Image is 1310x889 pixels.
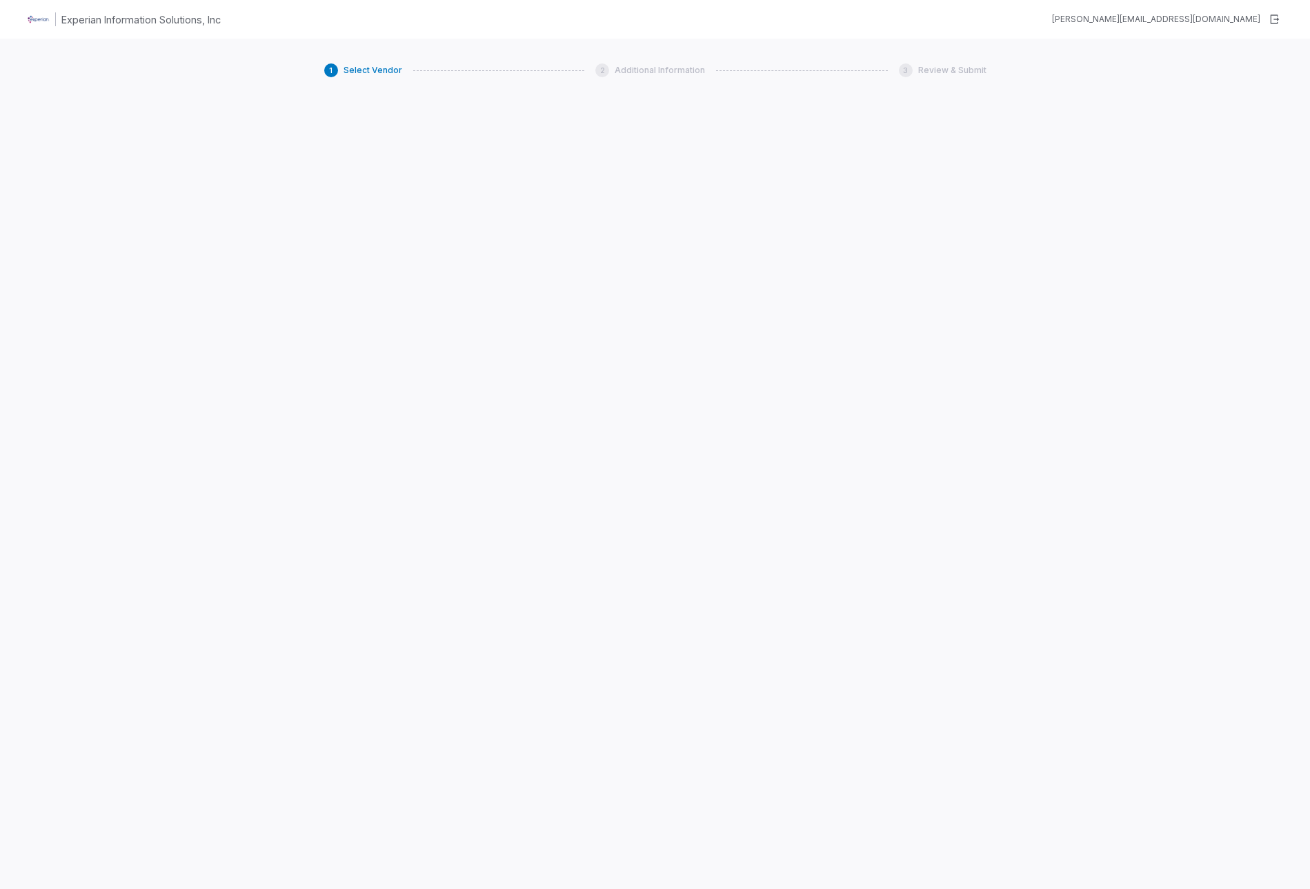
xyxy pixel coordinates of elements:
[595,63,609,77] div: 2
[615,65,705,76] span: Additional Information
[324,63,338,77] div: 1
[28,8,50,30] img: Clerk Logo
[1052,14,1260,25] div: [PERSON_NAME][EMAIL_ADDRESS][DOMAIN_NAME]
[918,65,986,76] span: Review & Submit
[344,65,402,76] span: Select Vendor
[899,63,913,77] div: 3
[61,12,221,27] h1: Experian Information Solutions, Inc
